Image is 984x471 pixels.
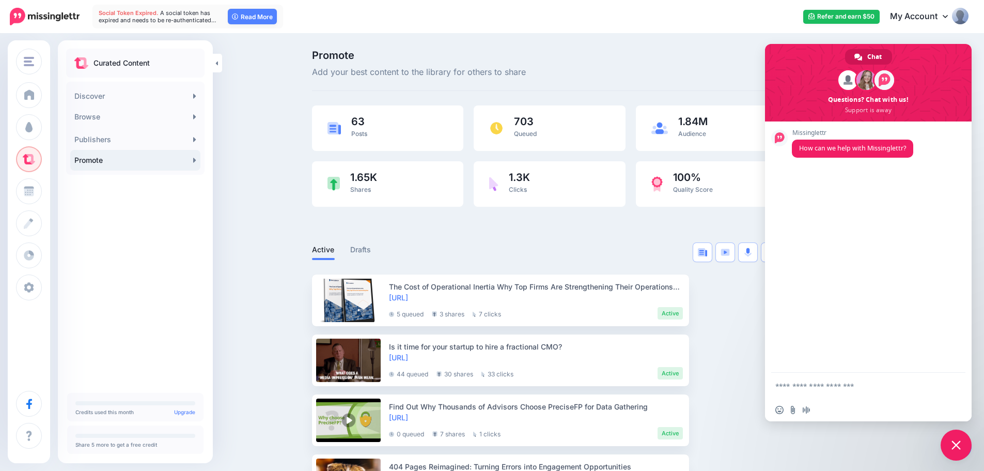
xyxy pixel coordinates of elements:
li: 5 queued [389,307,424,320]
textarea: Compose your message... [775,382,939,391]
p: Curated Content [93,57,150,69]
span: Shares [350,186,371,193]
img: curate.png [74,57,88,69]
img: pointer-grey.png [473,312,476,317]
a: [URL] [389,353,408,362]
a: Active [312,244,335,256]
img: share-grey.png [436,371,442,377]
span: Posts [351,130,367,138]
img: users-blue.png [651,122,668,134]
img: pointer-grey.png [481,372,485,377]
img: article-blue.png [698,248,707,256]
a: My Account [880,4,969,29]
span: Audio message [802,406,810,414]
span: A social token has expired and needs to be re-authenticated… [99,9,216,24]
span: 1.65K [350,172,377,183]
a: Promote [70,150,200,171]
div: Is it time for your startup to hire a fractional CMO? [389,341,683,352]
img: pointer-purple.png [489,177,498,191]
a: Browse [70,107,200,127]
img: share-green.png [327,177,340,191]
a: Drafts [350,244,371,256]
img: clock-grey-darker.png [389,312,394,317]
img: clock.png [489,121,504,135]
span: Queued [514,130,537,138]
span: Quality Score [673,186,713,193]
img: pointer-grey.png [473,432,477,437]
span: Insert an emoji [775,406,784,414]
li: 30 shares [436,367,473,379]
span: Send a file [789,406,797,414]
li: Active [658,427,683,439]
li: Active [658,367,683,379]
img: microphone.png [744,248,752,257]
a: [URL] [389,413,408,422]
span: Add your best content to the library for others to share [312,66,526,79]
span: 100% [673,172,713,183]
div: Find Out Why Thousands of Advisors Choose PreciseFP for Data Gathering [389,401,683,412]
span: Missinglettr [792,129,913,136]
li: Active [658,307,683,320]
li: 7 clicks [473,307,501,320]
li: 1 clicks [473,427,501,439]
span: Chat [867,49,882,65]
img: video-blue.png [721,249,730,256]
li: 3 shares [432,307,464,320]
span: Promote [312,50,526,60]
a: Discover [70,86,200,107]
span: 1.84M [678,116,708,127]
img: Missinglettr [10,8,80,25]
div: Close chat [941,430,972,461]
span: Clicks [509,186,527,193]
a: Refer and earn $50 [803,10,880,24]
span: Social Token Expired. [99,9,159,17]
li: 0 queued [389,427,424,439]
div: Chat [845,49,892,65]
li: 33 clicks [481,367,513,379]
span: How can we help with Missinglettr? [799,144,906,153]
img: menu.png [24,57,34,66]
div: The Cost of Operational Inertia Why Top Firms Are Strengthening Their Operations Now [389,281,683,292]
li: 7 shares [432,427,465,439]
span: 63 [351,116,367,127]
span: 1.3K [509,172,530,183]
img: clock-grey-darker.png [389,432,394,437]
a: Read More [228,9,277,24]
a: [URL] [389,293,408,302]
img: article-blue.png [327,122,341,134]
img: share-grey.png [432,431,438,437]
span: 703 [514,116,537,127]
img: share-grey.png [432,311,437,317]
span: Audience [678,130,706,138]
img: prize-red.png [651,176,663,192]
a: Publishers [70,129,200,150]
img: play-circle-overlay.png [341,413,356,428]
li: 44 queued [389,367,428,379]
img: clock-grey-darker.png [389,372,394,377]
